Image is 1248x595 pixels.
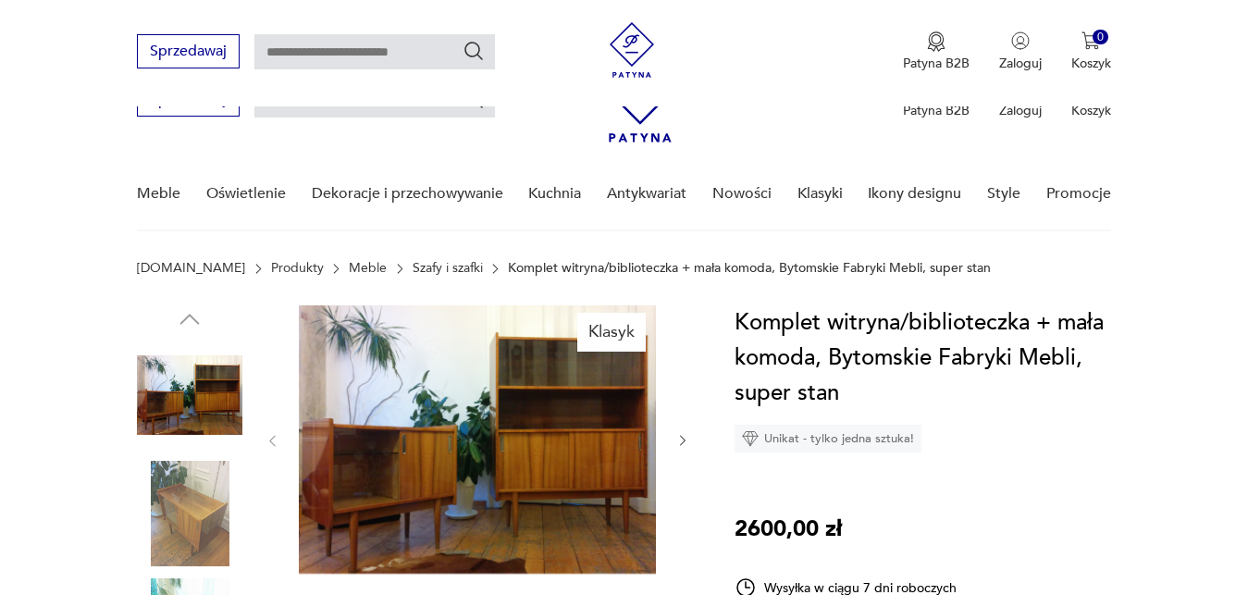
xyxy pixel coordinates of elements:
[508,261,991,276] p: Komplet witryna/biblioteczka + mała komoda, Bytomskie Fabryki Mebli, super stan
[463,40,485,62] button: Szukaj
[299,305,656,574] img: Zdjęcie produktu Komplet witryna/biblioteczka + mała komoda, Bytomskie Fabryki Mebli, super stan
[607,158,686,229] a: Antykwariat
[413,261,483,276] a: Szafy i szafki
[137,461,242,566] img: Zdjęcie produktu Komplet witryna/biblioteczka + mała komoda, Bytomskie Fabryki Mebli, super stan
[137,261,245,276] a: [DOMAIN_NAME]
[999,31,1042,72] button: Zaloguj
[312,158,503,229] a: Dekoracje i przechowywanie
[735,512,842,547] p: 2600,00 zł
[987,158,1020,229] a: Style
[903,102,970,119] p: Patyna B2B
[903,55,970,72] p: Patyna B2B
[999,102,1042,119] p: Zaloguj
[1081,31,1100,50] img: Ikona koszyka
[528,158,581,229] a: Kuchnia
[868,158,961,229] a: Ikony designu
[137,94,240,107] a: Sprzedawaj
[137,34,240,68] button: Sprzedawaj
[137,46,240,59] a: Sprzedawaj
[797,158,843,229] a: Klasyki
[742,430,759,447] img: Ikona diamentu
[206,158,286,229] a: Oświetlenie
[903,31,970,72] button: Patyna B2B
[999,55,1042,72] p: Zaloguj
[712,158,772,229] a: Nowości
[1093,30,1108,45] div: 0
[1071,55,1111,72] p: Koszyk
[1046,158,1111,229] a: Promocje
[1071,31,1111,72] button: 0Koszyk
[137,158,180,229] a: Meble
[1071,102,1111,119] p: Koszyk
[735,425,921,452] div: Unikat - tylko jedna sztuka!
[604,22,660,78] img: Patyna - sklep z meblami i dekoracjami vintage
[577,313,646,352] div: Klasyk
[349,261,387,276] a: Meble
[927,31,945,52] img: Ikona medalu
[735,305,1124,411] h1: Komplet witryna/biblioteczka + mała komoda, Bytomskie Fabryki Mebli, super stan
[1011,31,1030,50] img: Ikonka użytkownika
[137,342,242,448] img: Zdjęcie produktu Komplet witryna/biblioteczka + mała komoda, Bytomskie Fabryki Mebli, super stan
[903,31,970,72] a: Ikona medaluPatyna B2B
[271,261,324,276] a: Produkty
